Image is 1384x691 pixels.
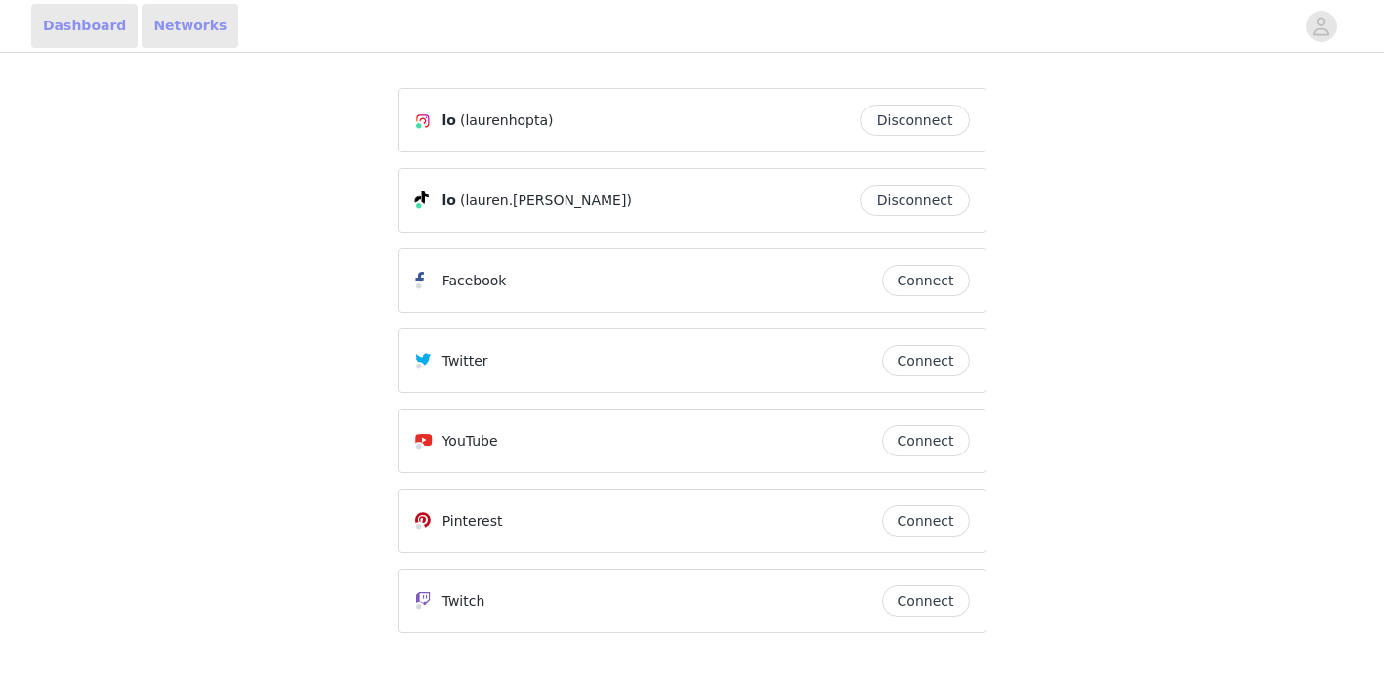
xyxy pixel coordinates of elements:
button: Disconnect [860,105,970,136]
p: Facebook [442,271,507,291]
div: avatar [1312,11,1330,42]
button: Connect [882,345,970,376]
p: Twitter [442,351,488,371]
button: Connect [882,265,970,296]
img: Instagram Icon [415,113,431,129]
span: (laurenhopta) [460,110,554,131]
button: Connect [882,425,970,456]
button: Connect [882,585,970,617]
span: (lauren.[PERSON_NAME]) [460,191,632,211]
a: Dashboard [31,4,138,48]
button: Connect [882,505,970,537]
p: Pinterest [442,511,503,532]
p: Twitch [442,591,485,612]
span: lo [442,110,456,131]
p: YouTube [442,431,498,452]
a: Networks [142,4,238,48]
button: Disconnect [860,185,970,216]
span: lo [442,191,456,211]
